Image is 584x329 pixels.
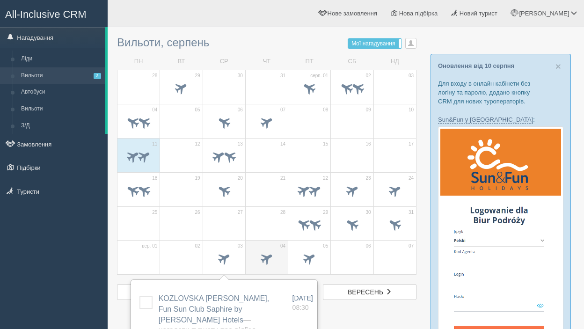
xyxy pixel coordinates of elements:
[5,8,87,20] span: All-Inclusive CRM
[310,73,328,79] span: серп. 01
[409,73,414,79] span: 03
[323,209,328,216] span: 29
[323,175,328,182] span: 22
[117,53,160,70] td: ПН
[17,67,105,84] a: Вильоти2
[373,53,416,70] td: НД
[328,10,377,17] span: Нове замовлення
[94,73,101,79] span: 2
[438,116,533,124] a: Sun&Fun у [GEOGRAPHIC_DATA]
[160,53,203,70] td: ВТ
[292,293,313,312] a: [DATE] 08:30
[195,175,200,182] span: 19
[17,84,105,101] a: Автобуси
[280,209,285,216] span: 28
[292,304,309,311] span: 08:30
[438,62,514,69] a: Оновлення від 10 серпня
[288,53,331,70] td: ПТ
[366,73,371,79] span: 02
[438,115,563,124] p: :
[195,209,200,216] span: 26
[519,10,569,17] span: [PERSON_NAME]
[203,53,245,70] td: СР
[366,175,371,182] span: 23
[348,288,383,296] span: вересень
[245,53,288,70] td: ЧТ
[460,10,497,17] span: Новий турист
[366,107,371,113] span: 09
[238,209,243,216] span: 27
[195,107,200,113] span: 05
[280,73,285,79] span: 31
[152,175,157,182] span: 18
[195,141,200,147] span: 12
[17,101,105,117] a: Вильоти
[409,243,414,249] span: 07
[323,107,328,113] span: 08
[238,73,243,79] span: 30
[280,175,285,182] span: 21
[409,209,414,216] span: 31
[366,243,371,249] span: 06
[555,61,561,71] button: Close
[399,10,438,17] span: Нова підбірка
[366,209,371,216] span: 30
[292,294,313,302] span: [DATE]
[438,79,563,106] p: Для входу в онлайн кабінети без логіну та паролю, додано кнопку CRM для нових туроператорів.
[409,175,414,182] span: 24
[238,243,243,249] span: 03
[152,141,157,147] span: 11
[117,284,211,300] a: липень
[555,61,561,72] span: ×
[331,53,373,70] td: СБ
[195,243,200,249] span: 02
[195,73,200,79] span: 29
[152,209,157,216] span: 25
[323,141,328,147] span: 15
[238,175,243,182] span: 20
[17,51,105,67] a: Ліди
[323,284,416,300] a: вересень
[280,141,285,147] span: 14
[323,243,328,249] span: 05
[17,117,105,134] a: З/Д
[366,141,371,147] span: 16
[409,141,414,147] span: 17
[142,243,157,249] span: вер. 01
[152,107,157,113] span: 04
[280,243,285,249] span: 04
[351,40,395,47] span: Мої нагадування
[238,107,243,113] span: 06
[117,37,416,49] h3: Вильоти, серпень
[238,141,243,147] span: 13
[409,107,414,113] span: 10
[0,0,107,26] a: All-Inclusive CRM
[152,73,157,79] span: 28
[280,107,285,113] span: 07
